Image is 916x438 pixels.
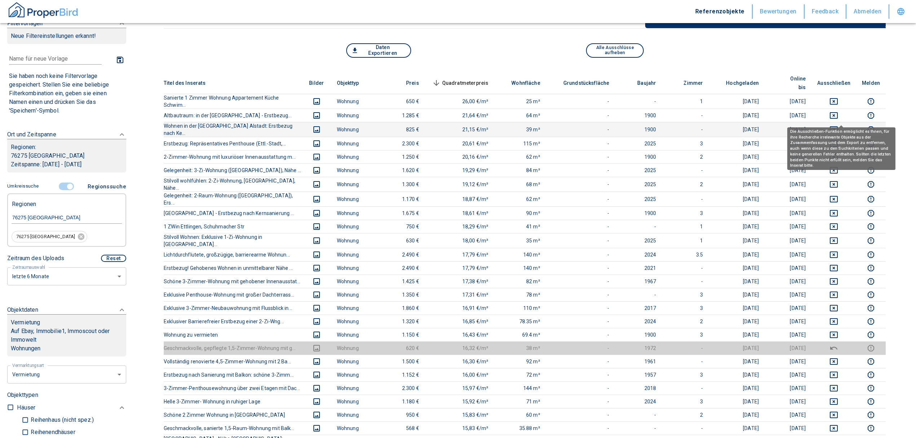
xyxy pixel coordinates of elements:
td: 3 [662,328,709,341]
th: Schöne 3-Zimmer-Wohnung mit gehobener Innenausstat... [164,275,302,288]
button: images [308,384,325,393]
td: [DATE] [709,109,765,122]
td: - [546,288,615,301]
td: Wohnung [331,177,378,192]
td: 3 [662,288,709,301]
td: 82 m² [494,275,546,288]
th: 1 ZWin Ettlingen, Schuhmacher Str [164,220,302,233]
div: letzte 6 Monate [7,267,126,286]
td: - [662,275,709,288]
td: - [615,220,662,233]
td: 25 m² [494,94,546,109]
button: report this listing [862,195,880,203]
td: 62 m² [494,192,546,206]
td: 1 [662,233,709,248]
button: images [308,290,325,299]
button: report this listing [862,97,880,106]
button: deselect this listing [817,344,850,352]
button: report this listing [862,384,880,393]
td: - [546,109,615,122]
th: Lichtdurchflutete, großzügige, barrierearme Wohnun... [164,248,302,261]
button: images [308,411,325,419]
td: 1.285 € [378,109,425,122]
th: Altbautraum: in der [GEOGRAPHIC_DATA] - Erstbezug... [164,109,302,122]
button: report this listing [862,209,880,218]
td: 21,64 €/m² [425,109,494,122]
button: deselect this listing [817,250,850,259]
td: 1.170 € [378,192,425,206]
div: FiltervorlagenNeue Filtereinstellungen erkannt! [7,51,126,117]
button: deselect this listing [817,317,850,326]
p: Regionen [12,198,36,207]
button: images [308,153,325,161]
button: report this listing [862,424,880,433]
button: report this listing [862,397,880,406]
button: images [308,209,325,218]
td: Wohnung [331,109,378,122]
button: images [308,277,325,286]
button: report this listing [862,264,880,272]
button: deselect this listing [817,166,850,175]
button: Bewertungen [753,4,805,19]
td: 18,61 €/m² [425,206,494,220]
td: 19,29 €/m² [425,163,494,177]
td: - [662,192,709,206]
div: ObjektdatenVermietungAuf Ebay, Immobilie1, Immoscout oder ImmoweltWohnungen [7,298,126,364]
th: Exklusiver Barrierefreier Erstbezug einer 2-Zi-Wng... [164,315,302,328]
td: 1.150 € [378,328,425,341]
div: Die Ausschließen-Funktion ermöglicht es Ihnen, für ihre Recherche irrelevante Objekte aus der Zus... [787,127,895,170]
button: deselect this listing [817,111,850,120]
td: 20,61 €/m² [425,137,494,150]
td: 1900 [615,328,662,341]
td: 1900 [615,122,662,137]
td: 78.35 m² [494,315,546,328]
td: 2025 [615,233,662,248]
button: report this listing [862,236,880,245]
td: - [546,163,615,177]
td: [DATE] [709,248,765,261]
td: - [546,206,615,220]
th: 2-Zimmer-Wohnung mit luxuriöser Innenausstattung m... [164,150,302,163]
button: deselect this listing [817,264,850,272]
th: Titel des Inserats [164,72,302,94]
button: images [308,195,325,203]
td: - [662,122,709,137]
button: report this listing [862,111,880,120]
td: 16,43 €/m² [425,328,494,341]
p: Häuser [17,403,35,412]
td: Wohnung [331,94,378,109]
td: 140 m² [494,261,546,275]
td: 1900 [615,206,662,220]
td: - [662,163,709,177]
td: [DATE] [709,122,765,137]
td: 1.620 € [378,163,425,177]
td: - [615,94,662,109]
td: 2025 [615,137,662,150]
th: Gelegenheit: 2-Raum-Wohnung ([GEOGRAPHIC_DATA]), Ers... [164,192,302,206]
td: 140 m² [494,248,546,261]
td: 2 [662,177,709,192]
td: 2.300 € [378,137,425,150]
td: [DATE] [709,220,765,233]
td: 1.350 € [378,288,425,301]
td: 2.490 € [378,261,425,275]
td: Wohnung [331,122,378,137]
td: - [546,328,615,341]
div: FiltervorlagenNeue Filtereinstellungen erkannt! [7,180,126,285]
button: deselect this listing [817,180,850,189]
a: ProperBird Logo and Home Button [7,1,79,22]
div: letzte 6 Monate [7,365,126,384]
p: Auf Ebay, Immobilie1, Immoscout oder Immowelt [11,327,123,344]
p: Neue Filtereinstellungen erkannt! [11,32,123,40]
td: 17,38 €/m² [425,275,494,288]
td: - [546,233,615,248]
button: deselect this listing [817,209,850,218]
td: [DATE] [709,177,765,192]
td: 3 [662,137,709,150]
p: Vermietung [11,318,40,327]
button: report this listing [862,371,880,379]
td: 18,29 €/m² [425,220,494,233]
button: deselect this listing [817,195,850,203]
button: images [308,222,325,231]
td: [DATE] [709,315,765,328]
